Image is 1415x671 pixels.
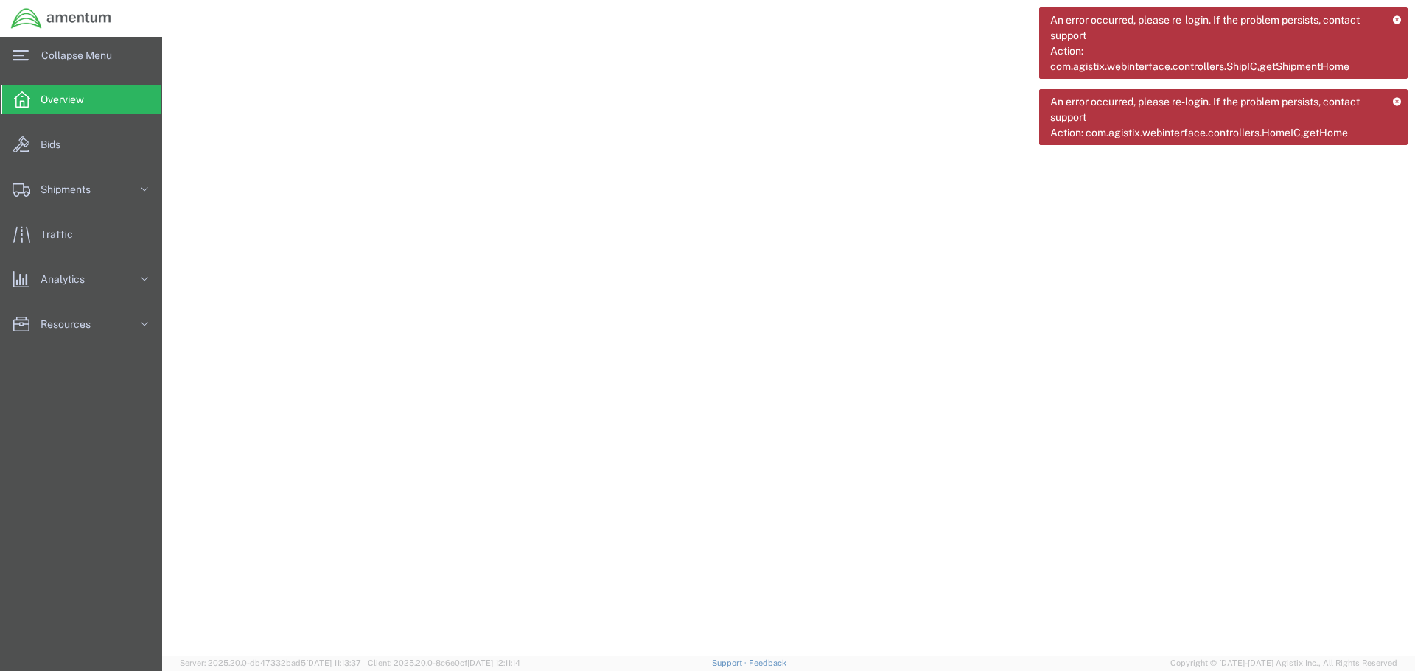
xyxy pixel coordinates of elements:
span: Client: 2025.20.0-8c6e0cf [368,658,520,667]
span: Copyright © [DATE]-[DATE] Agistix Inc., All Rights Reserved [1170,657,1397,670]
iframe: FS Legacy Container [162,37,1415,656]
span: Collapse Menu [41,41,122,70]
span: Resources [41,309,101,339]
img: logo [10,7,112,29]
span: An error occurred, please re-login. If the problem persists, contact support Action: com.agistix.... [1050,13,1382,74]
a: Traffic [1,219,161,249]
span: Analytics [41,264,95,294]
span: Server: 2025.20.0-db47332bad5 [180,658,361,667]
span: Shipments [41,175,101,204]
span: Traffic [41,219,83,249]
a: Feedback [749,658,786,667]
a: Bids [1,130,161,159]
span: [DATE] 12:11:14 [467,658,520,667]
a: Overview [1,85,161,114]
a: Analytics [1,264,161,294]
span: Overview [41,85,94,114]
span: [DATE] 11:13:37 [306,658,361,667]
a: Resources [1,309,161,339]
a: Shipments [1,175,161,204]
span: Bids [41,130,71,159]
span: An error occurred, please re-login. If the problem persists, contact support Action: com.agistix.... [1050,94,1382,141]
a: Support [712,658,749,667]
